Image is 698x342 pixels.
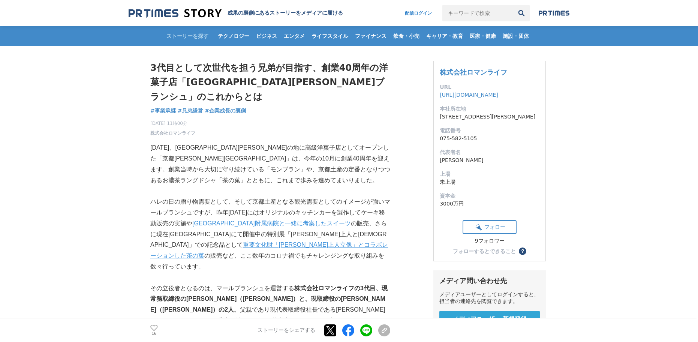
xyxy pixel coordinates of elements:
button: ？ [519,247,526,255]
a: キャリア・教育 [423,26,466,46]
a: テクノロジー [215,26,252,46]
a: ライフスタイル [309,26,351,46]
button: フォロー [463,220,517,234]
a: 株式会社ロマンライフ [440,68,507,76]
span: [DATE] 11時00分 [150,120,195,127]
div: メディア問い合わせ先 [439,276,540,285]
dd: [STREET_ADDRESS][PERSON_NAME] [440,113,539,121]
dt: 本社所在地 [440,105,539,113]
button: 検索 [513,5,530,21]
div: 9フォロワー [463,238,517,244]
a: #兄弟経営 [178,107,203,115]
dt: 資本金 [440,192,539,200]
a: 重要文化財「[PERSON_NAME]上人立像」とコラボレーションした茶の菓 [150,241,388,259]
a: ファイナンス [352,26,389,46]
dd: 075-582-5105 [440,135,539,142]
span: #事業承継 [150,107,176,114]
span: キャリア・教育 [423,33,466,39]
a: 医療・健康 [467,26,499,46]
a: エンタメ [281,26,308,46]
h1: 3代目として次世代を担う兄弟が目指す、創業40周年の洋菓子店「[GEOGRAPHIC_DATA][PERSON_NAME]ブランシュ」のこれからとは [150,61,390,104]
h2: 成果の裏側にあるストーリーをメディアに届ける [228,10,343,16]
span: 医療・健康 [467,33,499,39]
span: 施設・団体 [500,33,532,39]
a: [GEOGRAPHIC_DATA]附属病院と一緒に考案したスイーツ [192,220,351,226]
span: ライフスタイル [309,33,351,39]
a: 株式会社ロマンライフ [150,130,195,136]
span: #兄弟経営 [178,107,203,114]
p: ストーリーをシェアする [258,327,315,334]
a: メディアユーザー 新規登録 無料 [439,311,540,334]
span: 飲食・小売 [390,33,422,39]
dt: 代表者名 [440,148,539,156]
p: ハレの日の贈り物需要として、そして京都土産となる観光需要としてのイメージが強いマールブランシュですが、昨年[DATE]にはオリジナルのキッチンカーを製作してケーキ移動販売の実施や の販売、さらに... [150,196,390,272]
dd: 3000万円 [440,200,539,208]
span: ファイナンス [352,33,389,39]
a: ビジネス [253,26,280,46]
p: [DATE]、[GEOGRAPHIC_DATA][PERSON_NAME]の地に高級洋菓子店としてオープンした「京都[PERSON_NAME][GEOGRAPHIC_DATA]」は、今年の10月... [150,142,390,186]
a: #事業承継 [150,107,176,115]
div: フォローするとできること [453,249,516,254]
a: [URL][DOMAIN_NAME] [440,92,498,98]
dt: 電話番号 [440,127,539,135]
a: #企業成長の裏側 [205,107,246,115]
p: 16 [150,332,158,336]
dd: 未上場 [440,178,539,186]
img: prtimes [539,10,569,16]
span: テクノロジー [215,33,252,39]
dt: 上場 [440,170,539,178]
strong: 株式会社ロマンライフの3代目、現常務取締役の[PERSON_NAME]（[PERSON_NAME]）と、現取締役の[PERSON_NAME]（[PERSON_NAME]）の2人 [150,285,388,313]
a: 配信ログイン [397,5,439,21]
a: 成果の裏側にあるストーリーをメディアに届ける 成果の裏側にあるストーリーをメディアに届ける [129,8,343,18]
input: キーワードで検索 [442,5,513,21]
a: 飲食・小売 [390,26,422,46]
a: 施設・団体 [500,26,532,46]
span: エンタメ [281,33,308,39]
span: #企業成長の裏側 [205,107,246,114]
div: メディアユーザーとしてログインすると、担当者の連絡先を閲覧できます。 [439,291,540,305]
img: 成果の裏側にあるストーリーをメディアに届ける [129,8,222,18]
span: ビジネス [253,33,280,39]
dd: [PERSON_NAME] [440,156,539,164]
span: ？ [520,249,525,254]
span: メディアユーザー 新規登録 [452,315,527,323]
dt: URL [440,83,539,91]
